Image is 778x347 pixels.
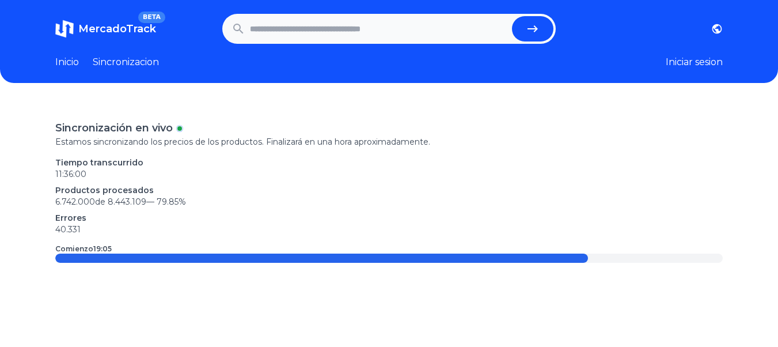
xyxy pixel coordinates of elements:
[157,197,186,207] span: 79.85 %
[78,22,156,35] span: MercadoTrack
[55,224,723,235] p: 40.331
[55,244,112,254] p: Comienzo
[55,136,723,148] p: Estamos sincronizando los precios de los productos. Finalizará en una hora aproximadamente.
[55,20,156,38] a: MercadoTrackBETA
[666,55,723,69] button: Iniciar sesion
[55,55,79,69] a: Inicio
[93,55,159,69] a: Sincronizacion
[55,184,723,196] p: Productos procesados
[55,212,723,224] p: Errores
[55,169,86,179] time: 11:36:00
[138,12,165,23] span: BETA
[55,196,723,208] p: 6.742.000 de 8.443.109 —
[55,120,173,136] p: Sincronización en vivo
[55,20,74,38] img: MercadoTrack
[93,244,112,253] time: 19:05
[55,157,723,168] p: Tiempo transcurrido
